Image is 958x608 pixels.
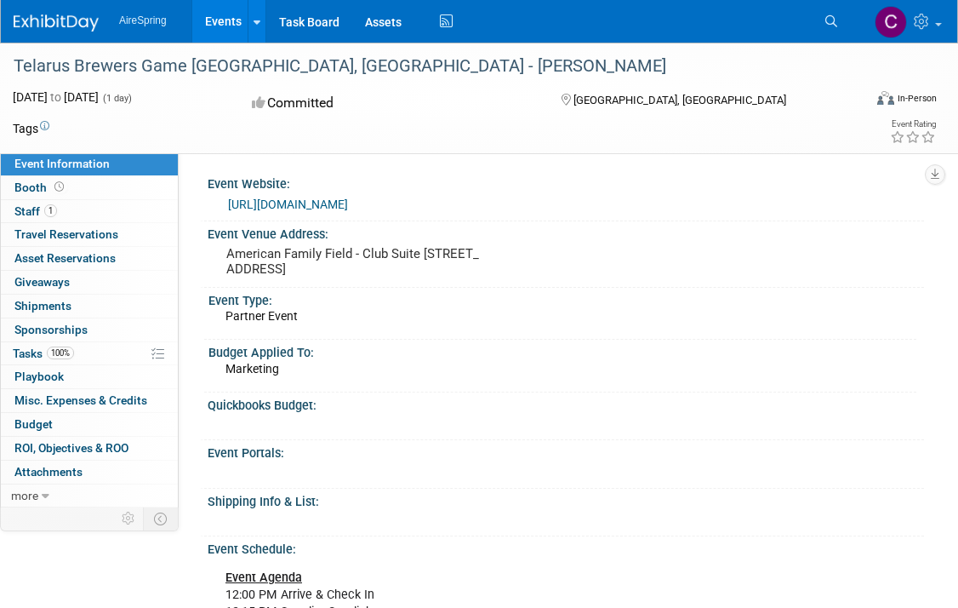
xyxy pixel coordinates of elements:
div: Event Rating [890,120,936,129]
div: Telarus Brewers Game [GEOGRAPHIC_DATA], [GEOGRAPHIC_DATA] - [PERSON_NAME] [8,51,846,82]
span: Event Information [14,157,110,170]
span: Attachments [14,465,83,479]
a: Misc. Expenses & Credits [1,389,178,412]
div: Event Schedule: [208,536,924,558]
div: Quickbooks Budget: [208,393,924,414]
div: Shipping Info & List: [208,489,924,510]
span: Tasks [13,347,74,360]
pre: American Family Field - Club Suite [STREET_ADDRESS] [226,246,488,277]
span: Staff [14,204,57,218]
span: (1 day) [101,93,132,104]
a: Shipments [1,295,178,318]
div: Event Website: [208,171,924,192]
span: Giveaways [14,275,70,289]
a: Budget [1,413,178,436]
div: Event Portals: [208,440,924,462]
img: Format-Inperson.png [877,91,894,105]
span: [GEOGRAPHIC_DATA], [GEOGRAPHIC_DATA] [573,94,786,106]
a: Event Information [1,152,178,175]
div: In-Person [897,92,937,105]
a: Staff1 [1,200,178,223]
span: Shipments [14,299,71,313]
div: Event Venue Address: [208,221,924,243]
span: Sponsorships [14,323,88,336]
span: Partner Event [225,309,298,323]
td: Personalize Event Tab Strip [114,508,144,530]
span: Marketing [225,362,279,376]
span: to [48,90,64,104]
span: Budget [14,417,53,431]
a: Booth [1,176,178,199]
td: Tags [13,120,49,137]
a: Sponsorships [1,318,178,341]
div: Event Format [794,89,938,114]
span: Playbook [14,370,64,383]
div: Event Type: [208,288,916,309]
span: Booth not reserved yet [51,181,67,193]
a: Tasks100% [1,342,178,365]
u: Event Agenda [225,571,302,585]
div: Budget Applied To: [208,340,916,361]
span: more [11,489,38,502]
a: Giveaways [1,271,178,294]
td: Toggle Event Tabs [144,508,179,530]
span: ROI, Objectives & ROO [14,441,128,455]
span: 1 [44,204,57,217]
img: ExhibitDay [14,14,99,32]
img: Christine Silvestri [875,6,907,38]
a: more [1,485,178,508]
span: AireSpring [119,14,167,26]
span: Travel Reservations [14,227,118,241]
a: Attachments [1,461,178,484]
a: Playbook [1,365,178,388]
span: 100% [47,347,74,359]
span: Booth [14,181,67,194]
span: Misc. Expenses & Credits [14,393,147,407]
div: Committed [247,89,533,118]
a: ROI, Objectives & ROO [1,437,178,460]
a: Travel Reservations [1,223,178,246]
a: Asset Reservations [1,247,178,270]
span: Asset Reservations [14,251,116,265]
span: [DATE] [DATE] [13,90,99,104]
a: [URL][DOMAIN_NAME] [228,198,348,211]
